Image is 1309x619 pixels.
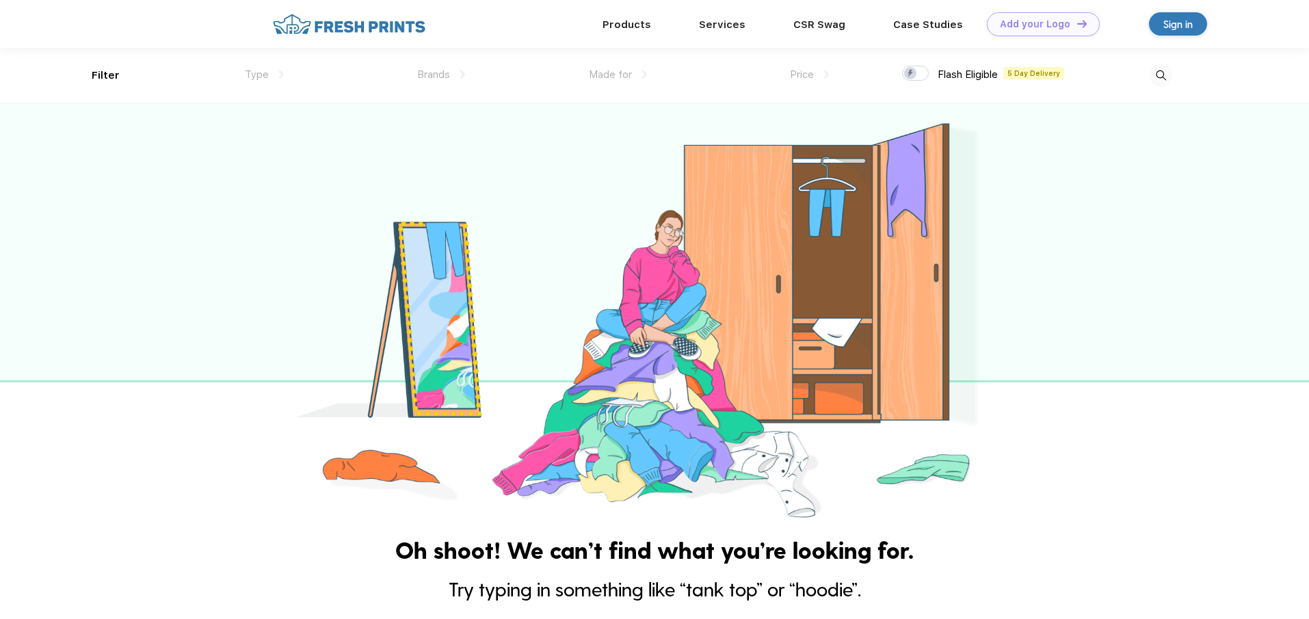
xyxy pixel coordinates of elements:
[245,68,269,81] span: Type
[1000,18,1070,30] div: Add your Logo
[1149,12,1207,36] a: Sign in
[642,70,647,79] img: dropdown.png
[699,18,745,31] a: Services
[1077,20,1087,27] img: DT
[603,18,651,31] a: Products
[279,70,284,79] img: dropdown.png
[793,18,845,31] a: CSR Swag
[92,68,120,83] div: Filter
[589,68,632,81] span: Made for
[790,68,814,81] span: Price
[824,70,829,79] img: dropdown.png
[1163,16,1193,32] div: Sign in
[460,70,465,79] img: dropdown.png
[269,12,429,36] img: fo%20logo%202.webp
[1150,64,1172,87] img: desktop_search.svg
[938,68,998,81] span: Flash Eligible
[417,68,450,81] span: Brands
